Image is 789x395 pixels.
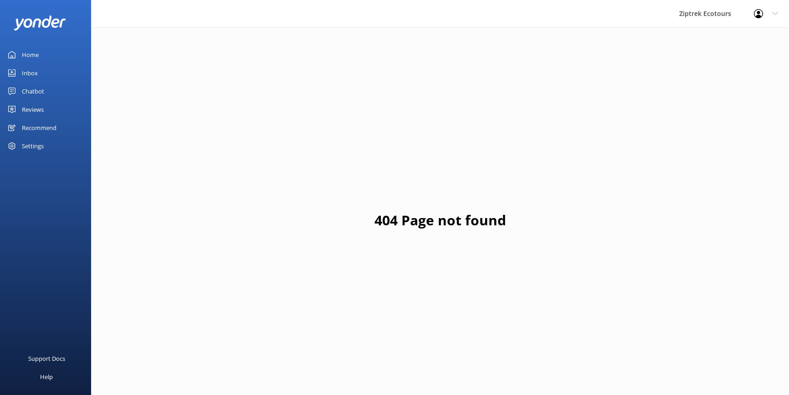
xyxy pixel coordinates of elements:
[40,368,53,386] div: Help
[22,64,38,82] div: Inbox
[374,209,506,231] h1: 404 Page not found
[28,349,65,368] div: Support Docs
[22,46,39,64] div: Home
[22,82,44,100] div: Chatbot
[22,137,44,155] div: Settings
[22,100,44,119] div: Reviews
[22,119,56,137] div: Recommend
[14,16,66,31] img: yonder-white-logo.png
